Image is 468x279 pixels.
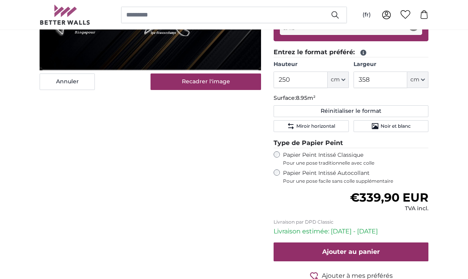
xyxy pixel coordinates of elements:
span: Noir et blanc [381,123,411,129]
label: Largeur [354,61,428,68]
label: Hauteur [274,61,348,68]
span: Ajouter au panier [322,248,380,255]
button: (fr) [356,8,377,22]
label: Papier Peint Intissé Classique [283,151,428,166]
span: €339,90 EUR [350,190,428,205]
button: Recadrer l'image [151,73,261,90]
button: Miroir horizontal [274,120,348,132]
button: Noir et blanc [354,120,428,132]
legend: Entrez le format préféré: [274,48,428,57]
img: Betterwalls [40,5,91,25]
span: cm [410,76,419,84]
span: Pour une pose facile sans colle supplémentaire [283,178,428,184]
div: TVA incl. [350,205,428,213]
p: Surface: [274,94,428,102]
label: Papier Peint Intissé Autocollant [283,169,428,184]
button: Réinitialiser le format [274,105,428,117]
p: Livraison par DPD Classic [274,219,428,225]
p: Livraison estimée: [DATE] - [DATE] [274,227,428,236]
span: 8.95m² [296,94,316,101]
button: Ajouter au panier [274,242,428,261]
button: cm [407,72,428,88]
button: Annuler [40,73,95,90]
legend: Type de Papier Peint [274,138,428,148]
button: cm [328,72,349,88]
span: cm [331,76,340,84]
span: Pour une pose traditionnelle avec colle [283,160,428,166]
span: Miroir horizontal [296,123,335,129]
